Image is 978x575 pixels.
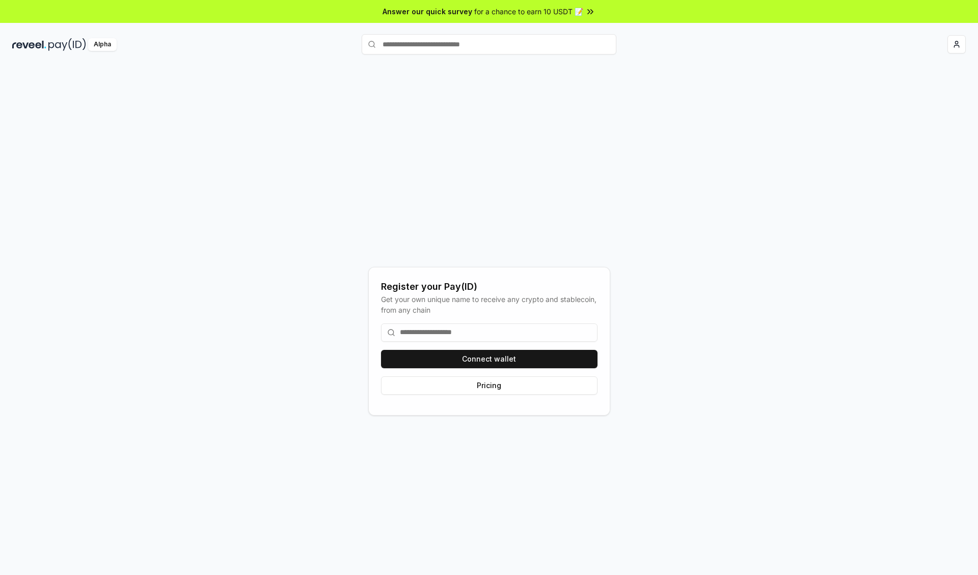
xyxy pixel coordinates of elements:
div: Alpha [88,38,117,51]
img: pay_id [48,38,86,51]
img: reveel_dark [12,38,46,51]
span: Answer our quick survey [383,6,472,17]
span: for a chance to earn 10 USDT 📝 [474,6,583,17]
button: Connect wallet [381,350,597,368]
div: Get your own unique name to receive any crypto and stablecoin, from any chain [381,294,597,315]
div: Register your Pay(ID) [381,280,597,294]
button: Pricing [381,376,597,395]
